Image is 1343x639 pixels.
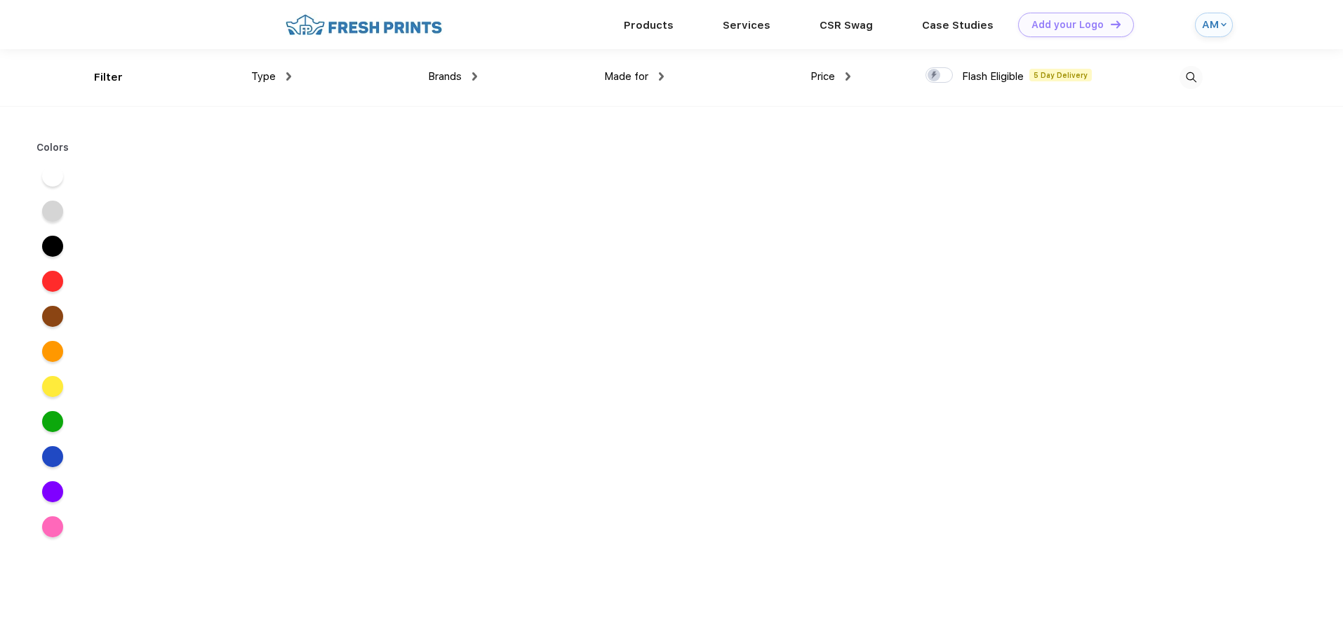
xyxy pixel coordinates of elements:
span: Made for [604,70,648,83]
img: arrow_down_blue.svg [1221,22,1227,27]
div: Colors [26,140,80,155]
img: dropdown.png [846,72,850,81]
div: Filter [94,69,123,86]
span: Flash Eligible [962,70,1024,83]
img: dropdown.png [659,72,664,81]
img: DT [1111,20,1121,28]
a: Products [624,19,674,32]
img: dropdown.png [286,72,291,81]
div: Add your Logo [1031,19,1104,31]
span: Type [251,70,276,83]
div: AM [1202,19,1217,31]
span: Price [810,70,835,83]
span: Brands [428,70,462,83]
img: fo%20logo%202.webp [281,13,446,37]
img: desktop_search.svg [1180,66,1203,89]
img: dropdown.png [472,72,477,81]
